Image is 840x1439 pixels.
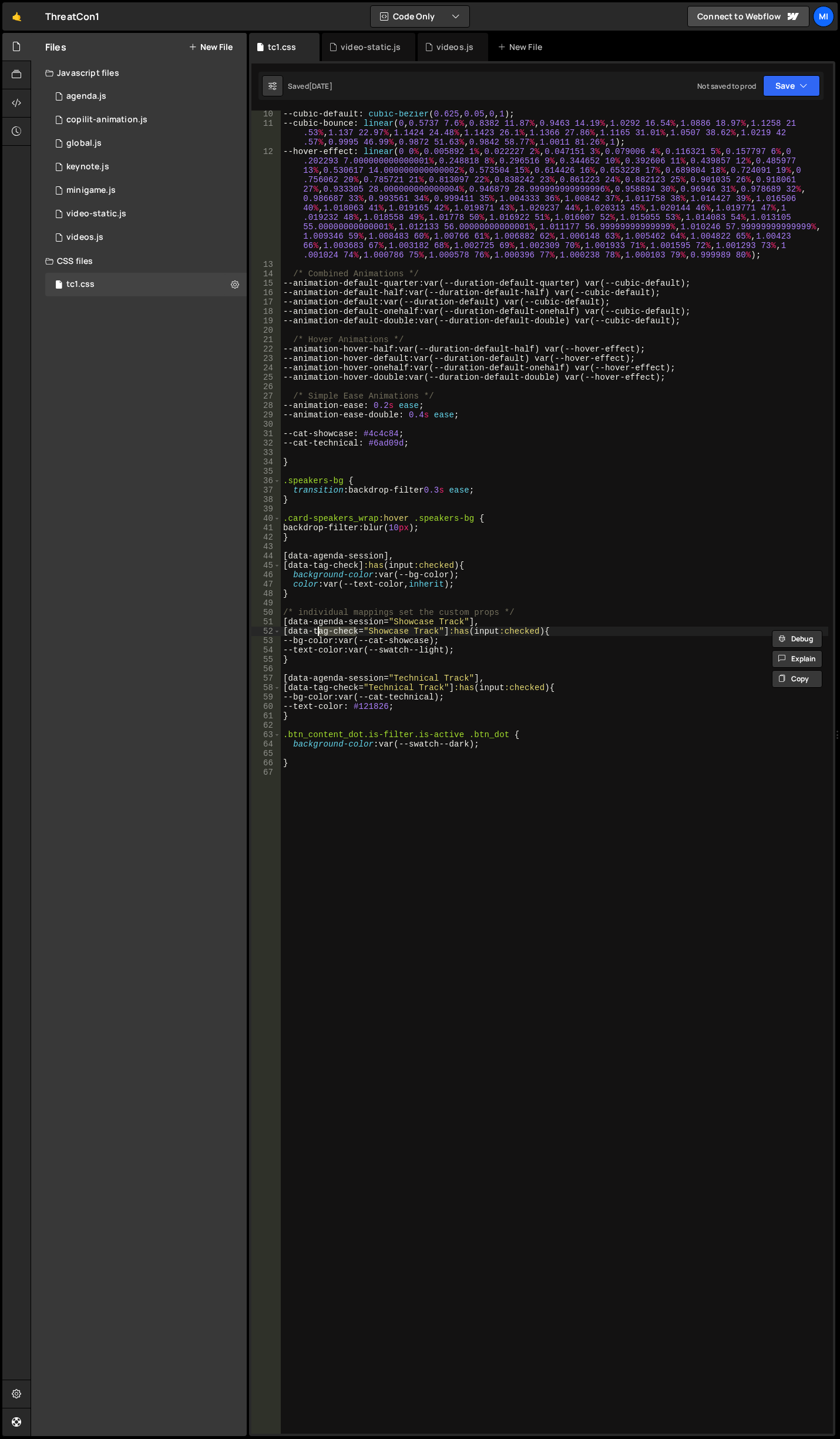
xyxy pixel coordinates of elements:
div: 15062/39327.js [45,132,247,155]
div: 15062/48046.js [45,226,247,249]
div: minigame.js [66,185,116,196]
div: video-static.js [341,41,401,53]
div: New File [498,41,547,53]
button: Copy [772,670,822,688]
a: Connect to Webflow [687,6,809,27]
div: 54 [251,645,281,655]
button: Explain [772,650,822,668]
div: 57 [251,674,281,683]
button: Code Only [371,6,469,27]
div: 26 [251,382,281,391]
div: 41 [251,523,281,533]
div: 15062/43001.js [45,155,247,179]
div: copilit-animation.js [66,115,147,125]
div: 53 [251,636,281,645]
div: 63 [251,730,281,739]
div: 23 [251,354,281,363]
div: 43 [251,542,281,551]
div: ThreatCon1 [45,9,100,24]
div: 58 [251,683,281,692]
div: 21 [251,335,281,344]
div: 28 [251,401,281,410]
div: 25 [251,373,281,382]
div: 14 [251,269,281,279]
div: 33 [251,448,281,457]
div: 11 [251,119,281,147]
div: 15062/44921.js [45,108,247,132]
div: 49 [251,598,281,608]
div: 56 [251,664,281,674]
div: 51 [251,617,281,627]
div: 46 [251,570,281,580]
div: 30 [251,420,281,429]
div: 40 [251,514,281,523]
div: 60 [251,702,281,711]
div: Not saved to prod [697,81,756,91]
div: 15062/44919.js [45,85,247,108]
div: 42 [251,533,281,542]
div: 67 [251,768,281,777]
div: videos.js [436,41,473,53]
button: New File [189,42,233,52]
button: Debug [772,630,822,648]
div: 18 [251,307,281,316]
div: 10 [251,109,281,119]
div: Saved [288,81,332,91]
div: 24 [251,363,281,373]
div: 22 [251,344,281,354]
div: 19 [251,316,281,326]
div: 52 [251,627,281,636]
div: 27 [251,391,281,401]
div: 38 [251,495,281,504]
div: 66 [251,758,281,768]
div: tc1.css [268,41,296,53]
div: 15062/39391.js [45,179,247,202]
a: Mi [813,6,834,27]
div: 55 [251,655,281,664]
div: 64 [251,739,281,749]
div: 48 [251,589,281,598]
div: [DATE] [309,81,332,91]
div: 62 [251,721,281,730]
div: 29 [251,410,281,420]
div: 20 [251,326,281,335]
div: 65 [251,749,281,758]
div: keynote.js [66,162,109,172]
button: Save [763,75,820,96]
div: Javascript files [31,61,247,85]
div: 59 [251,692,281,702]
div: 17 [251,297,281,307]
div: 16 [251,288,281,297]
div: 37 [251,486,281,495]
div: 61 [251,711,281,721]
div: 15062/43000.css [45,273,247,296]
div: 36 [251,476,281,486]
div: 15062/48050.js [45,202,247,226]
div: 13 [251,260,281,269]
div: video-static.js [66,209,126,219]
a: 🤙 [2,2,31,31]
div: 31 [251,429,281,439]
div: CSS files [31,249,247,273]
div: agenda.js [66,91,106,102]
div: 32 [251,439,281,448]
div: 34 [251,457,281,467]
div: 35 [251,467,281,476]
div: global.js [66,138,102,149]
div: 45 [251,561,281,570]
div: 50 [251,608,281,617]
div: 47 [251,580,281,589]
div: 39 [251,504,281,514]
div: 12 [251,147,281,260]
div: 44 [251,551,281,561]
div: videos.js [66,232,103,243]
div: tc1.css [66,279,95,290]
div: 15 [251,279,281,288]
h2: Files [45,41,66,53]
